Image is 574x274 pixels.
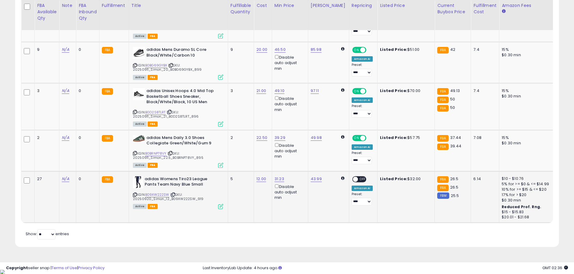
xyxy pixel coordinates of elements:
div: Cost [256,2,269,9]
div: 5% for >= $0 & <= $14.99 [502,181,552,187]
div: ASIN: [133,88,223,126]
a: 21.00 [256,88,266,94]
div: Title [131,2,225,9]
a: B0BRNP78VY [145,151,167,156]
a: N/A [62,176,69,182]
div: $57.75 [380,135,430,140]
div: 0 [79,88,95,94]
small: FBA [437,88,448,95]
div: seller snap | | [6,265,105,271]
div: 15% [502,88,552,94]
div: Preset: [352,104,373,118]
a: 46.50 [274,47,286,53]
a: 97.11 [311,88,319,94]
a: Terms of Use [52,265,77,271]
img: 31uukpB5WiL._SL40_.jpg [133,176,143,188]
a: 22.50 [256,135,267,141]
small: FBA [437,47,448,54]
span: 39.44 [450,143,462,149]
span: 50 [450,105,455,110]
span: All listings currently available for purchase on Amazon [133,204,147,209]
div: Last InventoryLab Update: 4 hours ago. [203,265,568,271]
span: All listings currently available for purchase on Amazon [133,163,147,168]
a: N/A [62,88,69,94]
b: Listed Price: [380,88,407,94]
b: adidas Unisex Hoops 4.0 Mid Top Basketball Shoes Sneaker, Black/White/Black, 10 US Men [146,88,220,106]
div: Amazon AI [352,186,373,191]
div: Disable auto adjust min [274,142,303,159]
span: FBA [148,34,158,39]
div: 6.14 [473,176,494,182]
div: Fulfillment [102,2,126,9]
span: ON [353,48,360,53]
a: 20.00 [256,47,267,53]
span: OFF [365,89,375,94]
span: 37.44 [450,135,461,140]
span: | SKU: 20250920_Simon_12_B09XW222SW_919 [133,192,203,201]
div: Current Buybox Price [437,2,468,15]
span: FBA [148,75,158,80]
strong: Copyright [6,265,28,271]
a: 49.10 [274,88,284,94]
div: Note [62,2,74,9]
small: FBA [102,135,113,142]
span: ON [353,89,360,94]
div: 7.4 [473,88,494,94]
span: ON [353,135,360,140]
small: FBA [437,176,448,183]
img: 31QQ5Ri08dL._SL40_.jpg [133,88,145,100]
b: Listed Price: [380,135,407,140]
div: Preset: [352,192,373,206]
span: 2025-10-8 02:36 GMT [542,265,568,271]
div: Min Price [274,2,306,9]
span: FBA [148,163,158,168]
a: B09XW222SW [145,192,169,197]
small: FBA [437,185,448,191]
small: FBA [437,135,448,142]
a: N/A [62,135,69,141]
i: Calculated using Dynamic Max Price. [341,88,344,92]
a: 39.29 [274,135,285,141]
b: adidas Mens Duramo SL Core Black/White/Carbon 10 [146,47,220,60]
div: 7.4 [473,47,494,52]
a: 31.23 [274,176,284,182]
img: 41WQWErw38L._SL40_.jpg [133,47,145,59]
span: 42 [450,47,455,52]
div: ASIN: [133,176,223,208]
div: Disable auto adjust min [274,183,303,201]
span: | SKU: 20250911_Simon_20_B0BG69GYBX_899 [133,63,202,72]
a: 85.98 [311,47,322,53]
div: 9 [37,47,55,52]
div: 5 [231,176,249,182]
div: Disable auto adjust min [274,54,303,71]
div: Amazon AI [352,56,373,62]
div: $20.01 - $21.68 [502,215,552,220]
span: 49.13 [450,88,460,94]
small: FBA [102,88,113,95]
span: 50 [450,96,455,102]
div: 10% for >= $15 & <= $20 [502,187,552,192]
a: Privacy Policy [78,265,105,271]
div: ASIN: [133,47,223,79]
span: | SKU: 20250911_Simon_21_B0D2S8TLRT_896 [133,110,199,119]
span: | SKU: 20250911_Simon_22.5_B0BRNP78VY_895 [133,151,203,160]
div: 0 [79,47,95,52]
span: All listings currently available for purchase on Amazon [133,34,147,39]
div: 27 [37,176,55,182]
div: 7.08 [473,135,494,140]
div: 3 [37,88,55,94]
b: adidas Mens Daily 3.0 Shoes Collegiate Green/White/Gum 9 [146,135,220,148]
small: FBA [437,105,448,112]
span: 26.5 [450,176,459,182]
div: FBA inbound Qty [79,2,97,21]
div: Amazon AI [352,144,373,150]
small: FBA [102,47,113,54]
div: Preset: [352,151,373,165]
div: $32.00 [380,176,430,182]
div: Listed Price [380,2,432,9]
div: Disable auto adjust min [274,95,303,112]
img: 41WpsJdRJaL._SL40_.jpg [133,135,145,142]
small: FBA [437,97,448,103]
div: 0 [79,135,95,140]
div: Fulfillable Quantity [231,2,251,15]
